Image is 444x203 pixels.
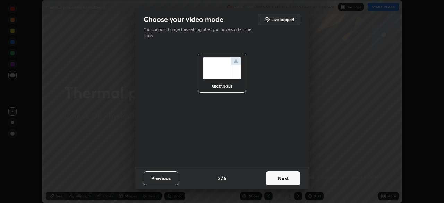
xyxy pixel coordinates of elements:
[203,57,241,79] img: normalScreenIcon.ae25ed63.svg
[221,175,223,182] h4: /
[266,171,300,185] button: Next
[208,85,236,88] div: rectangle
[218,175,220,182] h4: 2
[144,26,256,39] p: You cannot change this setting after you have started the class
[271,17,294,22] h5: Live support
[144,171,178,185] button: Previous
[144,15,223,24] h2: Choose your video mode
[224,175,227,182] h4: 5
